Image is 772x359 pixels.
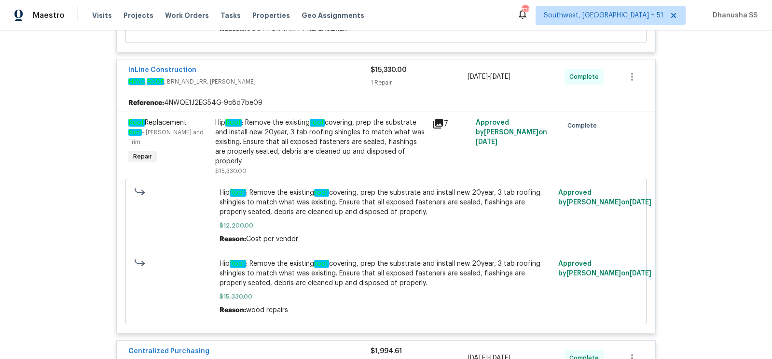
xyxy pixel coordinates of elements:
span: Visits [92,11,112,20]
em: roof [314,189,329,197]
div: 4NWQE1J2EG54G-9c8d7be09 [117,94,655,112]
span: - [PERSON_NAME] and Trim [128,129,204,145]
div: 732 [522,6,528,15]
span: Approved by [PERSON_NAME] on [476,119,547,145]
span: Reason: [220,307,246,314]
span: $15,330.00 [215,168,247,174]
span: Hip : Remove the existing covering, prep the substrate and install new 20year, 3 tab roofing shin... [220,259,553,288]
span: $12,200.00 [220,221,553,230]
em: roof [314,260,329,268]
div: Hip : Remove the existing covering, prep the substrate and install new 20year, 3 tab roofing shin... [215,118,427,166]
a: Centralized Purchasing [128,348,209,355]
span: Cost per vendor [246,236,298,243]
span: Complete [567,121,601,130]
span: Replacement [128,119,187,127]
span: [DATE] [630,199,651,206]
span: - [468,72,510,82]
em: Roof [230,189,246,197]
span: Properties [252,11,290,20]
span: [DATE] [476,139,497,145]
span: Southwest, [GEOGRAPHIC_DATA] + 51 [544,11,663,20]
span: Geo Assignments [302,11,364,20]
span: [DATE] [468,73,488,80]
span: Tasks [221,12,241,19]
div: 1 Repair [371,78,468,87]
em: Roof [128,119,145,127]
em: Roof [128,129,142,136]
span: Approved by [PERSON_NAME] on [558,260,651,277]
span: Projects [124,11,153,20]
span: $1,994.61 [371,348,402,355]
span: Reason: [220,236,246,243]
span: Approved by [PERSON_NAME] on [558,189,651,206]
span: [DATE] [630,270,651,277]
span: $15,330.00 [220,292,553,302]
div: 7 [432,118,470,129]
span: Repair [129,152,156,161]
em: roof [310,119,325,127]
b: Reference: [128,98,164,108]
span: , , BRN_AND_LRR, [PERSON_NAME] [128,77,371,86]
span: [DATE] [490,73,510,80]
em: HVAC [128,78,145,85]
span: Maestro [33,11,65,20]
span: Hip : Remove the existing covering, prep the substrate and install new 20year, 3 tab roofing shin... [220,188,553,217]
span: Dhanusha SS [709,11,758,20]
span: wood repairs [246,307,288,314]
em: ROOF [147,78,164,85]
a: InLine Construction [128,67,196,73]
span: $15,330.00 [371,67,407,73]
span: Complete [569,72,603,82]
em: Roof [225,119,242,127]
span: Work Orders [165,11,209,20]
em: Roof [230,260,246,268]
